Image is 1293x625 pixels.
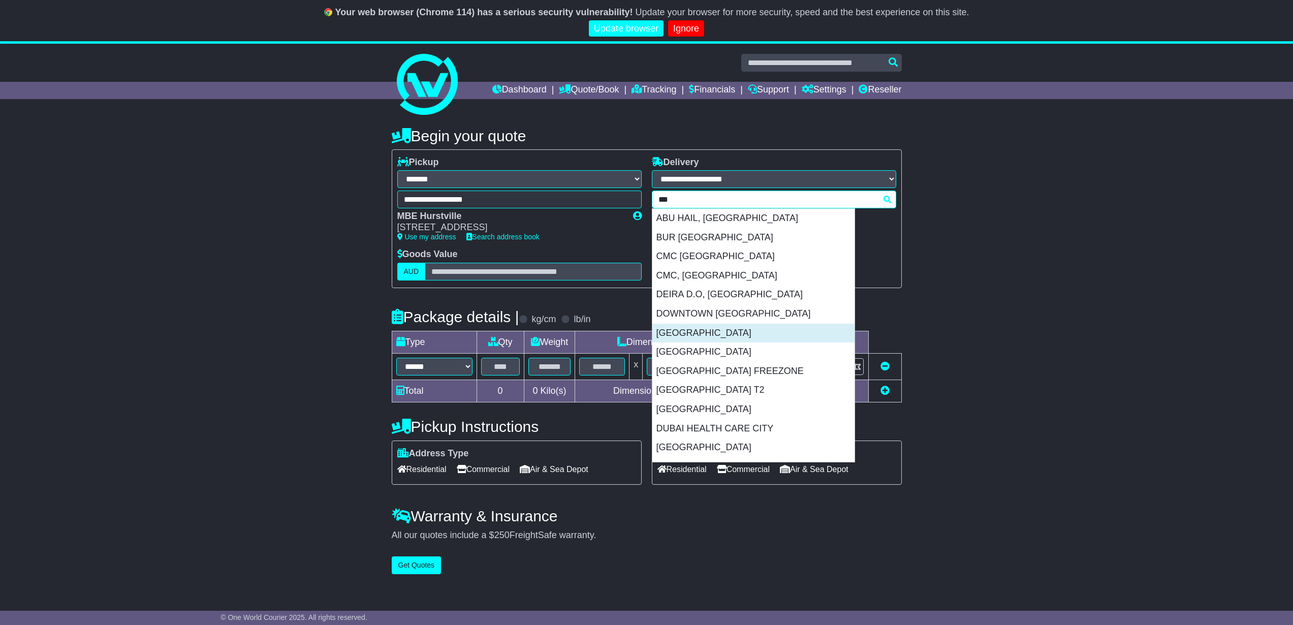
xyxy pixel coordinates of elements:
div: All our quotes include a $ FreightSafe warranty. [392,530,902,541]
a: Quote/Book [559,82,619,99]
span: Commercial [717,461,770,477]
div: DUBAI HEALTH CARE CITY [652,419,855,439]
div: [GEOGRAPHIC_DATA] T2 [652,381,855,400]
div: DEIRA D.O, [GEOGRAPHIC_DATA] [652,285,855,304]
div: [STREET_ADDRESS] [397,222,623,233]
div: DOWNTOWN [GEOGRAPHIC_DATA] [652,304,855,324]
label: Pickup [397,157,439,168]
a: Reseller [859,82,901,99]
div: [GEOGRAPHIC_DATA] [652,457,855,477]
td: x [629,353,643,380]
a: Remove this item [880,361,890,371]
span: Air & Sea Depot [520,461,588,477]
h4: Package details | [392,308,519,325]
div: [GEOGRAPHIC_DATA] [652,400,855,419]
div: CMC, [GEOGRAPHIC_DATA] [652,266,855,286]
b: Your web browser (Chrome 114) has a serious security vulnerability! [335,7,633,17]
h4: Warranty & Insurance [392,508,902,524]
label: AUD [397,263,426,280]
label: Delivery [652,157,699,168]
span: 0 [532,386,538,396]
td: Qty [477,331,524,353]
span: Commercial [457,461,510,477]
div: [GEOGRAPHIC_DATA] [652,438,855,457]
a: Add new item [880,386,890,396]
td: Dimensions in Centimetre(s) [575,380,764,402]
div: CMC [GEOGRAPHIC_DATA] [652,247,855,266]
a: Dashboard [492,82,547,99]
a: Ignore [668,20,704,37]
typeahead: Please provide city [652,191,896,208]
a: Search address book [466,233,540,241]
label: Goods Value [397,249,458,260]
a: Update browser [589,20,664,37]
a: Tracking [632,82,676,99]
span: Air & Sea Depot [780,461,848,477]
button: Get Quotes [392,556,441,574]
div: [GEOGRAPHIC_DATA] [652,342,855,362]
label: kg/cm [531,314,556,325]
td: Weight [524,331,575,353]
td: Kilo(s) [524,380,575,402]
div: BUR [GEOGRAPHIC_DATA] [652,228,855,247]
td: Total [392,380,477,402]
span: Residential [657,461,707,477]
a: Settings [802,82,846,99]
label: lb/in [574,314,590,325]
span: Update your browser for more security, speed and the best experience on this site. [635,7,969,17]
a: Use my address [397,233,456,241]
td: 0 [477,380,524,402]
span: © One World Courier 2025. All rights reserved. [220,613,367,621]
div: [GEOGRAPHIC_DATA] FREEZONE [652,362,855,381]
a: Financials [689,82,735,99]
span: Residential [397,461,447,477]
td: Type [392,331,477,353]
div: [GEOGRAPHIC_DATA] [652,324,855,343]
label: Address Type [397,448,469,459]
span: 250 [494,530,510,540]
td: Dimensions (L x W x H) [575,331,764,353]
a: Support [748,82,789,99]
h4: Begin your quote [392,128,902,144]
div: ABU HAIL, [GEOGRAPHIC_DATA] [652,209,855,228]
div: MBE Hurstville [397,211,623,222]
h4: Pickup Instructions [392,418,642,435]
